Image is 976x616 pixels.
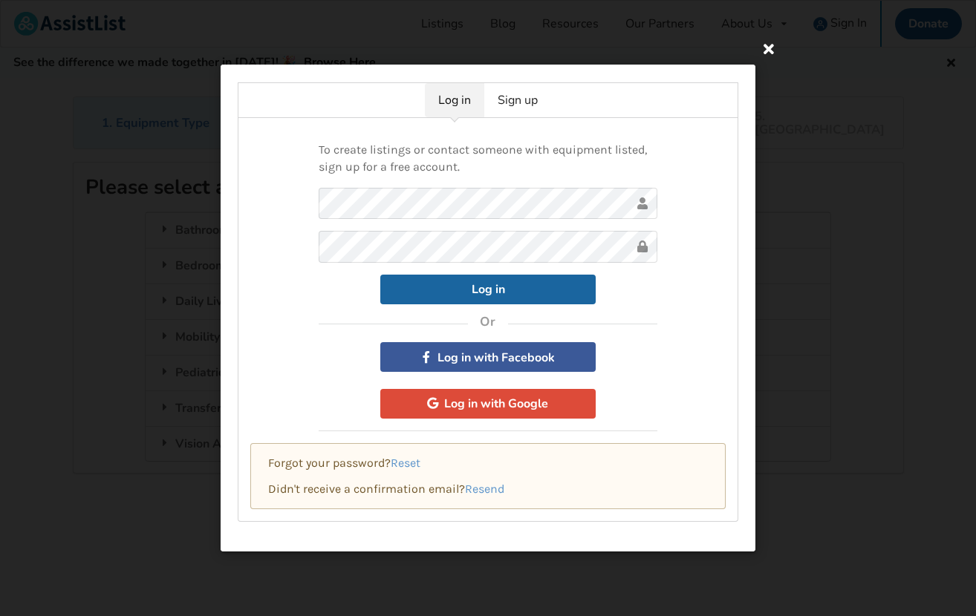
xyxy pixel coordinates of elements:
h4: Or [480,314,496,330]
a: Sign up [484,83,551,117]
p: To create listings or contact someone with equipment listed, sign up for a free account. [319,142,657,176]
button: Log in with Google [380,389,596,419]
a: Log in [425,83,484,117]
p: Didn't receive a confirmation email? [268,480,708,497]
button: Log in [380,275,596,304]
button: Log in with Facebook [380,342,596,372]
a: Resend [465,481,504,495]
p: Forgot your password? [268,455,708,472]
a: Reset [391,456,420,470]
